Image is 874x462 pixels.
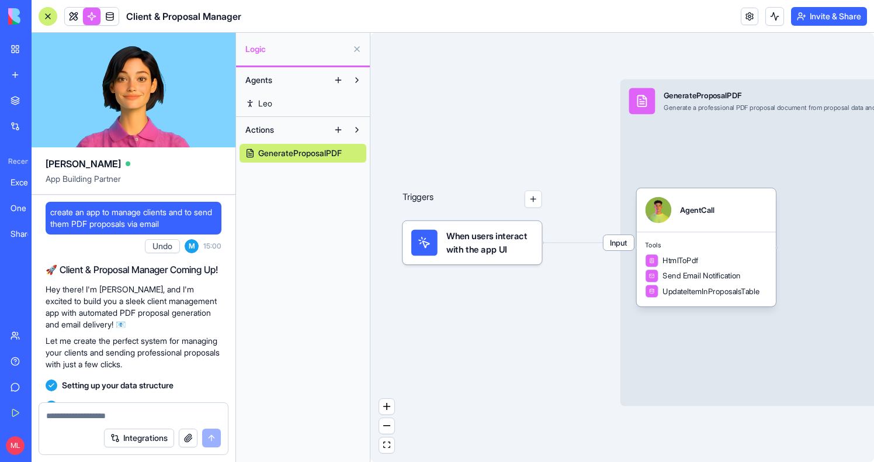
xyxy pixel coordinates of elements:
button: Undo [145,239,180,253]
button: Actions [240,120,329,139]
span: ML [6,436,25,455]
span: Leo [258,98,272,109]
h2: 🚀 Client & Proposal Manager Coming Up! [46,263,221,277]
span: Actions [245,124,274,136]
span: 15:00 [203,242,221,251]
button: zoom in [379,399,394,415]
div: When users interact with the app UI [403,221,542,265]
a: Excel [4,171,50,194]
div: AgentCallToolsHtmlToPdfSend Email NotificationUpdateItemInProposalsTable [637,188,776,306]
span: Logic [245,43,348,55]
span: Setting up your app logic [62,401,154,412]
span: When users interact with the app UI [446,230,533,256]
span: Recent [4,157,28,166]
p: Triggers [403,191,433,208]
span: Client & Proposal Manager [126,9,241,23]
div: Triggers [403,156,542,264]
span: Tools [645,241,767,250]
a: Share Point [4,222,50,246]
div: One Drive [11,202,43,214]
span: [PERSON_NAME] [46,157,121,171]
span: Agents [245,74,272,86]
span: Setting up your data structure [62,380,174,391]
div: Excel [11,177,43,188]
p: Hey there! I'm [PERSON_NAME], and I'm excited to build you a sleek client management app with aut... [46,284,221,330]
button: zoom out [379,418,394,434]
a: Leo [240,94,366,113]
button: Agents [240,71,329,89]
a: One Drive [4,196,50,220]
button: fit view [379,437,394,453]
span: UpdateItemInProposalsTable [663,286,759,297]
span: Send Email Notification [663,271,740,282]
button: Integrations [104,429,174,447]
span: HtmlToPdf [663,255,698,266]
img: logo [8,8,81,25]
a: GenerateProposalPDF [240,144,366,163]
span: App Building Partner [46,173,221,194]
span: Input [604,235,634,250]
span: create an app to manage clients and to send them PDF proposals via email [50,206,217,230]
span: GenerateProposalPDF [258,147,342,159]
p: Let me create the perfect system for managing your clients and sending professional proposals wit... [46,335,221,370]
div: AgentCall [680,205,715,216]
span: M [185,239,199,253]
div: Share Point [11,228,43,240]
button: Invite & Share [791,7,867,26]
